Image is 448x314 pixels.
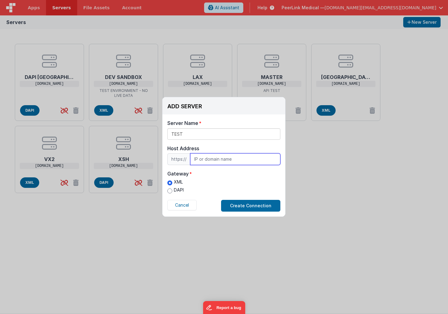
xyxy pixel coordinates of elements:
iframe: Marker.io feedback button [203,301,245,314]
div: Server Name [167,119,198,127]
input: IP or domain name [190,153,280,165]
div: Host Address [167,145,280,152]
label: XML [167,179,184,185]
input: XML [167,180,172,185]
h3: ADD SERVER [167,103,202,109]
label: DAPI [167,187,184,193]
input: My Server [167,128,280,140]
button: Cancel [167,200,197,210]
input: DAPI [167,188,172,193]
div: Gateway [167,170,189,177]
span: https:// [167,153,190,165]
button: Create Connection [221,200,280,212]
